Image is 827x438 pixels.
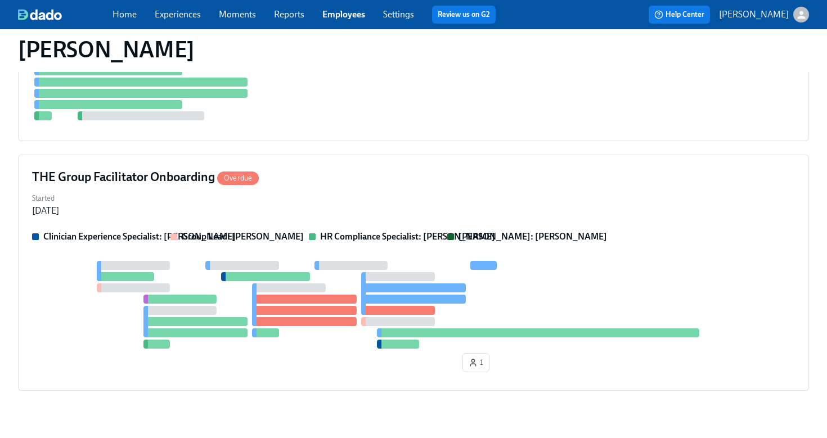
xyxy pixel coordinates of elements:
strong: HR Compliance Specialist: [PERSON_NAME] [320,231,495,242]
a: Review us on G2 [438,9,490,20]
a: dado [18,9,113,20]
a: Employees [322,9,365,20]
span: Overdue [217,174,259,182]
p: [PERSON_NAME] [719,8,789,21]
h4: THE Group Facilitator Onboarding [32,169,259,186]
strong: Clinician Experience Specialist: [PERSON_NAME] [43,231,236,242]
a: Reports [274,9,304,20]
button: 1 [462,353,489,372]
a: Moments [219,9,256,20]
label: Started [32,192,59,205]
a: Experiences [155,9,201,20]
a: Settings [383,9,414,20]
strong: Group Lead: [PERSON_NAME] [182,231,304,242]
button: Review us on G2 [432,6,496,24]
h1: [PERSON_NAME] [18,36,195,63]
img: dado [18,9,62,20]
span: 1 [469,357,483,368]
span: Help Center [654,9,704,20]
div: [DATE] [32,205,59,217]
a: Home [113,9,137,20]
button: [PERSON_NAME] [719,7,809,22]
button: Help Center [649,6,710,24]
strong: [PERSON_NAME]: [PERSON_NAME] [459,231,607,242]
